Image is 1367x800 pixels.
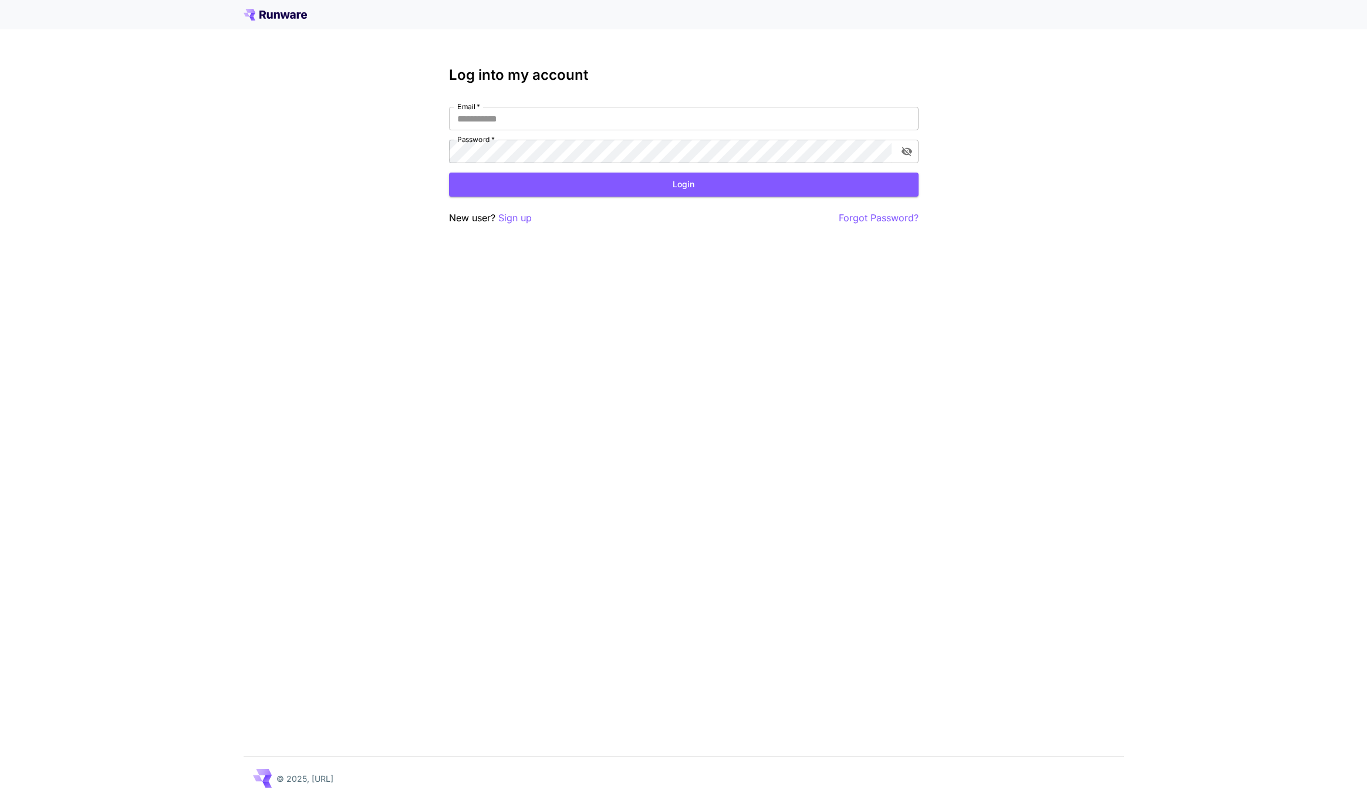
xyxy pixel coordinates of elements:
p: © 2025, [URL] [276,772,333,785]
button: Login [449,173,919,197]
h3: Log into my account [449,67,919,83]
label: Password [457,134,495,144]
label: Email [457,102,480,112]
button: Forgot Password? [839,211,919,225]
p: New user? [449,211,532,225]
button: toggle password visibility [896,141,917,162]
button: Sign up [498,211,532,225]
